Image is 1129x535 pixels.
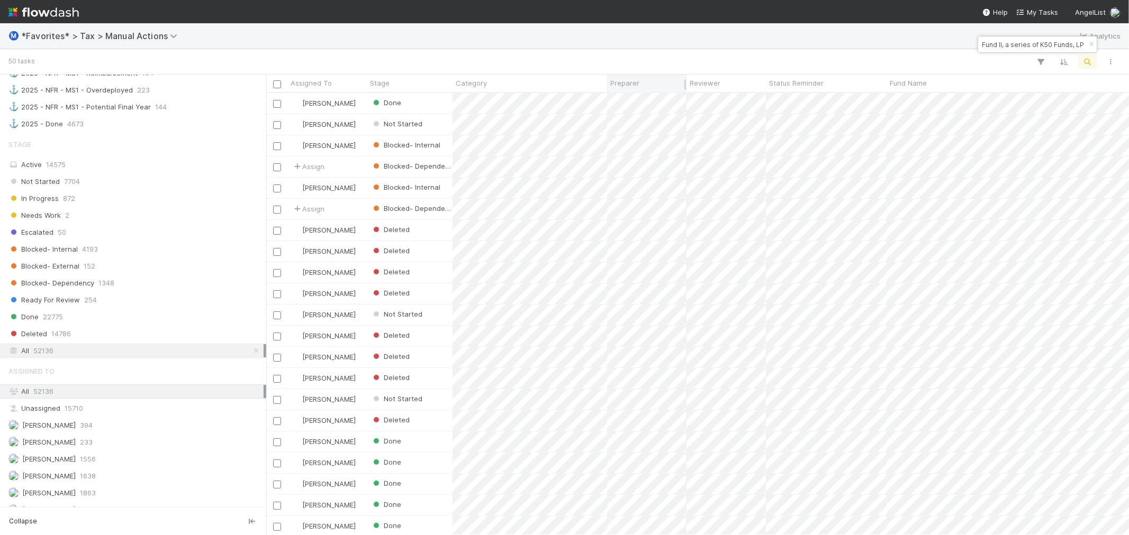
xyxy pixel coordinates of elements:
span: Stage [370,78,390,88]
input: Toggle Row Selected [273,523,281,531]
span: Done [8,310,39,324]
span: [PERSON_NAME] [302,226,356,234]
span: Assigned To [291,78,332,88]
span: Deleted [8,327,47,340]
span: Needs Work [8,209,61,222]
span: Not Started [384,119,422,128]
span: 52136 [33,387,53,395]
span: Deleted [384,289,410,297]
span: Blocked- External [8,260,79,273]
span: 872 [63,192,75,205]
span: Stage [8,134,31,155]
span: Deleted [384,331,410,339]
span: 1638 [80,469,96,483]
span: Deleted [384,225,410,234]
span: [PERSON_NAME] [302,99,356,107]
span: [PERSON_NAME] [302,331,356,340]
span: Not Started [384,394,422,403]
span: Deleted [384,267,410,276]
span: [PERSON_NAME] [22,438,76,446]
img: avatar_d45d11ee-0024-4901-936f-9df0a9cc3b4e.png [292,310,301,319]
input: Toggle All Rows Selected [273,80,281,88]
img: avatar_d45d11ee-0024-4901-936f-9df0a9cc3b4e.png [292,120,301,128]
span: Blocked- Internal [384,141,440,149]
span: 2 [65,209,69,222]
span: [PERSON_NAME] [302,374,356,382]
span: Not Started [384,310,422,318]
input: Toggle Row Selected [273,438,281,446]
span: 1348 [98,276,114,290]
div: All [8,344,264,357]
input: Toggle Row Selected [273,100,281,108]
span: Ready For Review [8,293,80,307]
span: [PERSON_NAME] [22,488,76,497]
input: Toggle Row Selected [273,417,281,425]
span: [PERSON_NAME] [302,395,356,403]
span: 144 [155,100,167,114]
img: avatar_55a2f090-1307-4765-93b4-f04da16234ba.png [8,420,19,430]
span: ⚓ [8,85,19,94]
img: avatar_d45d11ee-0024-4901-936f-9df0a9cc3b4e.png [292,247,301,255]
input: Toggle Row Selected [273,121,281,129]
span: ⚓ [8,119,19,128]
span: [PERSON_NAME] [302,141,356,150]
span: 152 [84,260,95,273]
span: Category [456,78,487,88]
span: Blocked- Dependency [8,276,94,290]
span: Deleted [384,246,410,255]
div: Help [982,7,1008,17]
div: All [8,385,264,398]
span: 233 [80,436,93,449]
img: avatar_cfa6ccaa-c7d9-46b3-b608-2ec56ecf97ad.png [8,471,19,481]
span: [PERSON_NAME] [302,120,356,128]
span: 1556 [80,453,96,466]
input: Toggle Row Selected [273,142,281,150]
input: Toggle Row Selected [273,354,281,362]
div: Unassigned [8,402,264,415]
span: 7704 [64,175,80,188]
span: 15710 [65,402,83,415]
img: avatar_d45d11ee-0024-4901-936f-9df0a9cc3b4e.png [292,183,301,192]
span: Done [384,521,401,530]
span: Ⓜ️ [8,31,19,40]
span: [PERSON_NAME] [302,268,356,276]
span: [PERSON_NAME] [22,421,76,429]
span: Done [384,479,401,487]
span: Blocked- Internal [384,183,440,191]
a: Analytics [1079,30,1121,42]
input: Toggle Row Selected [273,163,281,171]
span: Fund Name [890,78,927,88]
span: Done [384,98,401,107]
span: Status Reminder [769,78,824,88]
span: 52136 [33,344,53,357]
span: Escalated [8,226,53,239]
span: Blocked- Dependency [384,162,457,170]
img: avatar_d45d11ee-0024-4901-936f-9df0a9cc3b4e.png [292,395,301,403]
div: 2025 - NFR - MS1 - Potential Final Year [8,100,151,114]
span: 22775 [43,310,63,324]
span: 13437 [80,503,100,516]
span: [PERSON_NAME] [302,289,356,298]
span: 394 [80,419,93,432]
span: My Tasks [1016,8,1058,16]
input: Toggle Row Selected [273,333,281,340]
img: avatar_e41e7ae5-e7d9-4d8d-9f56-31b0d7a2f4fd.png [8,487,19,498]
img: avatar_d45d11ee-0024-4901-936f-9df0a9cc3b4e.png [292,331,301,340]
span: Assign [292,161,324,172]
span: [PERSON_NAME] [302,501,356,509]
span: [PERSON_NAME] [22,505,76,514]
span: Done [384,500,401,509]
input: Toggle Row Selected [273,311,281,319]
span: [PERSON_NAME] [302,416,356,425]
img: avatar_d45d11ee-0024-4901-936f-9df0a9cc3b4e.png [292,353,301,361]
input: Toggle Row Selected [273,185,281,192]
input: Toggle Row Selected [273,227,281,235]
input: Toggle Row Selected [273,375,281,383]
img: avatar_d45d11ee-0024-4901-936f-9df0a9cc3b4e.png [292,268,301,276]
img: avatar_d45d11ee-0024-4901-936f-9df0a9cc3b4e.png [292,437,301,446]
span: [PERSON_NAME] [302,183,356,192]
input: Toggle Row Selected [273,396,281,404]
span: Deleted [384,373,410,382]
img: avatar_66854b90-094e-431f-b713-6ac88429a2b8.png [292,99,301,107]
span: [PERSON_NAME] [302,310,356,319]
